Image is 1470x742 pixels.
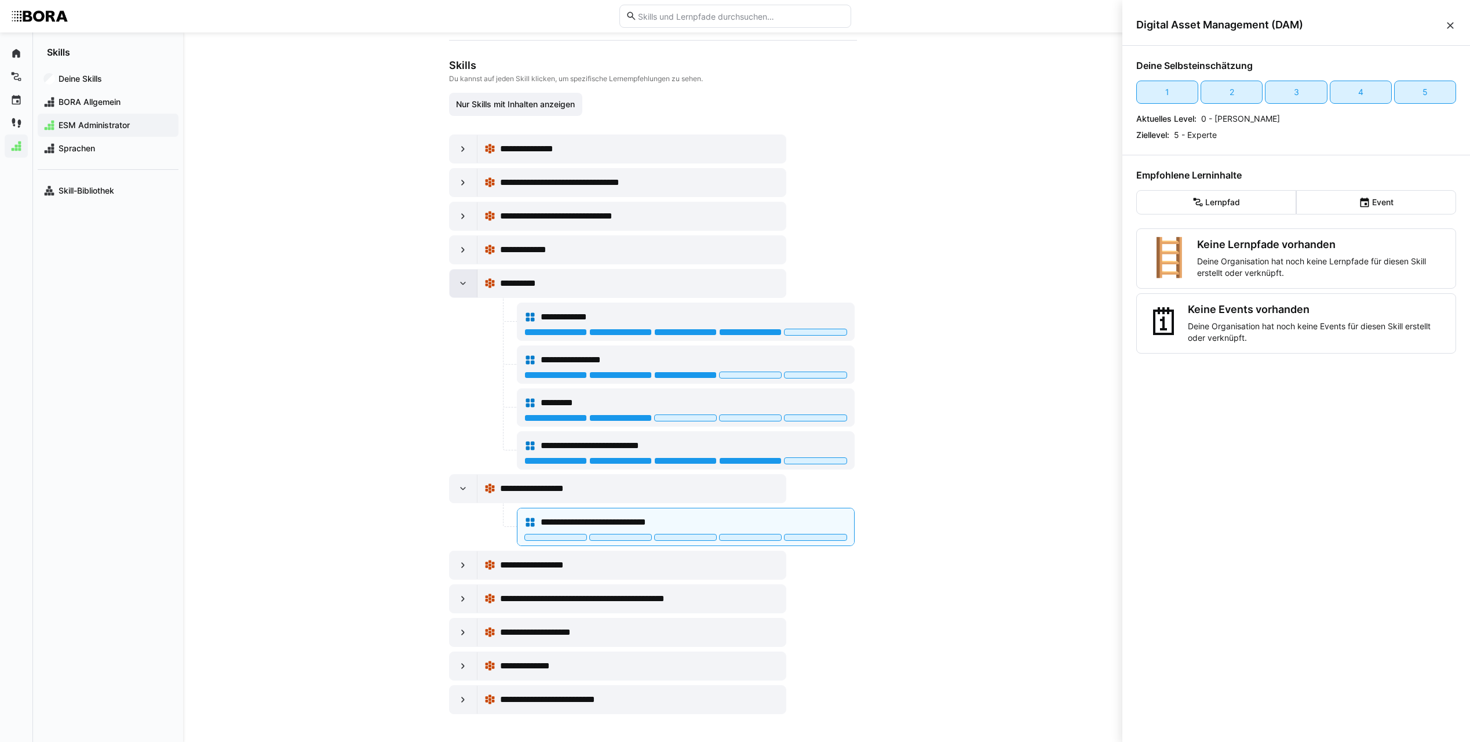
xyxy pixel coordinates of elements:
[57,96,173,108] span: BORA Allgemein
[1358,86,1363,98] div: 4
[1296,190,1456,214] eds-button-option: Event
[1136,190,1296,214] eds-button-option: Lernpfad
[1197,256,1446,279] p: Deine Organisation hat noch keine Lernpfade für diesen Skill erstellt oder verknüpft.
[1136,169,1456,181] h4: Empfohlene Lerninhalte
[1165,86,1169,98] div: 1
[1136,113,1197,125] p: Aktuelles Level:
[449,59,855,72] h3: Skills
[1230,86,1234,98] div: 2
[1294,86,1299,98] div: 3
[57,143,173,154] span: Sprachen
[1188,321,1446,344] p: Deine Organisation hat noch keine Events für diesen Skill erstellt oder verknüpft.
[449,74,855,83] p: Du kannst auf jeden Skill klicken, um spezifische Lernempfehlungen zu sehen.
[1146,238,1192,279] div: 🪜
[1422,86,1428,98] div: 5
[57,119,173,131] span: ESM Administrator
[1174,129,1217,141] p: 5 - Experte
[1188,303,1446,316] h3: Keine Events vorhanden
[1136,19,1445,31] span: Digital Asset Management (DAM)
[454,99,577,110] span: Nur Skills mit Inhalten anzeigen
[449,93,583,116] button: Nur Skills mit Inhalten anzeigen
[637,11,844,21] input: Skills und Lernpfade durchsuchen…
[1136,129,1169,141] p: Ziellevel:
[1201,113,1280,125] p: 0 - [PERSON_NAME]
[1197,238,1446,251] h3: Keine Lernpfade vorhanden
[1136,60,1456,71] h4: Deine Selbsteinschätzung
[1146,303,1183,344] div: 🗓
